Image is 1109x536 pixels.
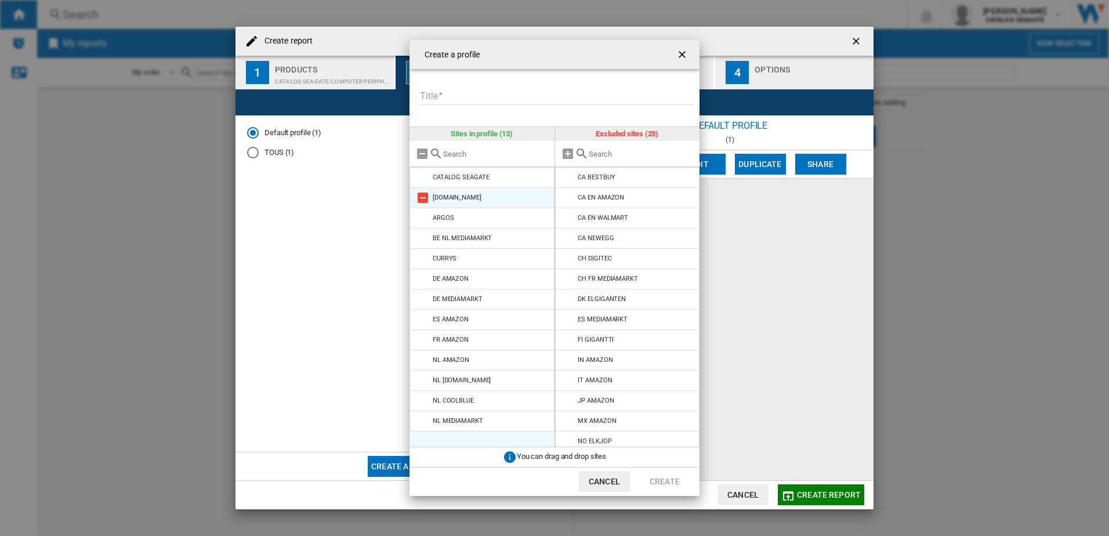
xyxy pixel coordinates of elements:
button: Create [639,471,690,492]
div: Excluded sites (23) [555,127,700,141]
div: [DOMAIN_NAME] [433,194,481,201]
div: CATALOG SEAGATE [433,173,490,181]
div: ES MEDIAMARKT [578,316,628,323]
div: DE AMAZON [433,275,469,283]
div: CA NEWEGG [578,234,614,242]
div: BE NL MEDIAMARKT [433,234,492,242]
div: IT AMAZON [578,376,612,384]
div: CH DIGITEC [578,255,611,262]
div: ARGOS [433,214,454,222]
div: FI GIGANTTI [578,336,614,343]
div: JP AMAZON [578,397,614,404]
span: You can drag and drop sites [517,452,606,461]
button: Cancel [579,471,630,492]
md-icon: Remove all [415,147,429,161]
md-dialog: Create a ... [409,40,700,495]
div: CURRYS [433,255,456,262]
md-icon: Add all [561,147,575,161]
div: Sites in profile (13) [409,127,554,141]
div: CA EN WALMART [578,214,628,222]
div: CA EN AMAZON [578,194,624,201]
input: Search [443,150,549,158]
input: Search [589,150,694,158]
div: ES AMAZON [433,316,469,323]
div: NL [DOMAIN_NAME] [433,376,491,384]
div: DE MEDIAMARKT [433,295,483,303]
div: FR AMAZON [433,336,469,343]
div: DK ELGIGANTEN [578,295,626,303]
div: NL MEDIAMARKT [433,417,483,425]
ng-md-icon: getI18NText('BUTTONS.CLOSE_DIALOG') [676,49,690,63]
div: MX AMAZON [578,417,616,425]
div: CA BESTBUY [578,173,615,181]
div: NL COOLBLUE [433,397,474,404]
div: CH FR MEDIAMARKT [578,275,637,283]
h4: Create a profile [419,49,480,61]
div: NL AMAZON [433,356,469,364]
button: getI18NText('BUTTONS.CLOSE_DIALOG') [672,43,695,66]
div: IN AMAZON [578,356,613,364]
div: NO ELKJOP [578,437,611,445]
